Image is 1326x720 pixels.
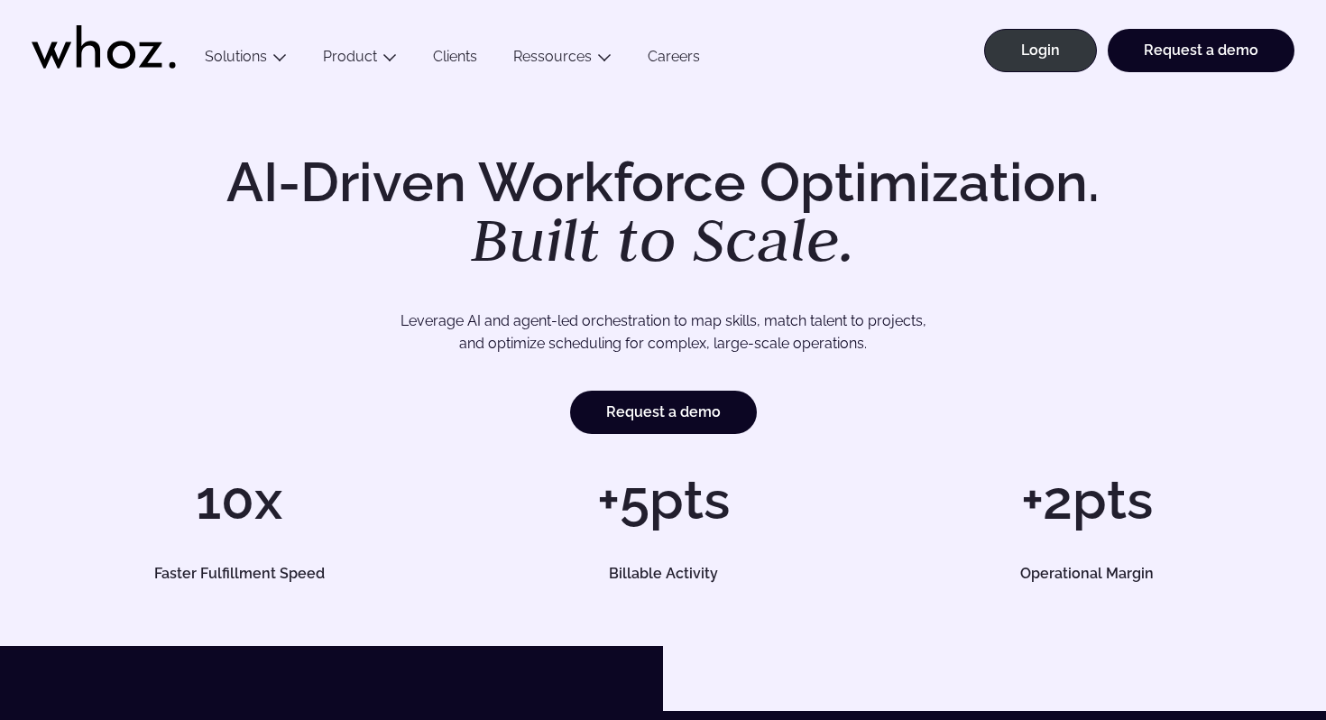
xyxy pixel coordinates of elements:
[984,29,1097,72] a: Login
[460,473,866,527] h1: +5pts
[187,48,305,72] button: Solutions
[1108,29,1294,72] a: Request a demo
[481,567,846,581] h5: Billable Activity
[495,48,630,72] button: Ressources
[415,48,495,72] a: Clients
[884,473,1290,527] h1: +2pts
[36,473,442,527] h1: 10x
[905,567,1270,581] h5: Operational Margin
[201,155,1125,271] h1: AI-Driven Workforce Optimization.
[305,48,415,72] button: Product
[99,309,1228,355] p: Leverage AI and agent-led orchestration to map skills, match talent to projects, and optimize sch...
[57,567,422,581] h5: Faster Fulfillment Speed
[471,199,855,279] em: Built to Scale.
[570,391,757,434] a: Request a demo
[630,48,718,72] a: Careers
[513,48,592,65] a: Ressources
[323,48,377,65] a: Product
